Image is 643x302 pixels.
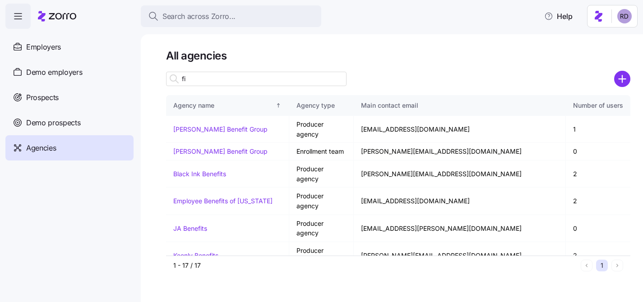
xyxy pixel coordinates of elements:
[173,101,274,110] div: Agency name
[166,95,289,116] th: Agency nameSorted ascending
[611,260,623,271] button: Next page
[26,67,83,78] span: Demo employers
[173,147,268,155] a: [PERSON_NAME] Benefit Group
[354,215,566,242] td: [EMAIL_ADDRESS][PERSON_NAME][DOMAIN_NAME]
[354,160,566,188] td: [PERSON_NAME][EMAIL_ADDRESS][DOMAIN_NAME]
[5,34,134,59] a: Employers
[573,101,623,110] div: Number of users
[296,101,346,110] div: Agency type
[617,9,632,23] img: 6d862e07fa9c5eedf81a4422c42283ac
[26,142,56,154] span: Agencies
[289,188,354,215] td: Producer agency
[26,117,81,128] span: Demo prospects
[173,170,226,178] a: Black Ink Benefits
[566,242,630,269] td: 2
[289,143,354,160] td: Enrollment team
[566,215,630,242] td: 0
[354,242,566,269] td: [PERSON_NAME][EMAIL_ADDRESS][DOMAIN_NAME]
[5,110,134,135] a: Demo prospects
[162,11,236,22] span: Search across Zorro...
[173,224,207,232] a: JA Benefits
[173,125,268,133] a: [PERSON_NAME] Benefit Group
[173,197,273,205] a: Employee Benefits of [US_STATE]
[354,188,566,215] td: [EMAIL_ADDRESS][DOMAIN_NAME]
[566,143,630,160] td: 0
[26,92,59,103] span: Prospects
[275,102,282,109] div: Sorted ascending
[537,7,580,25] button: Help
[614,71,630,87] svg: add icon
[5,85,134,110] a: Prospects
[166,72,347,86] input: Search agency
[566,160,630,188] td: 2
[566,188,630,215] td: 2
[5,135,134,160] a: Agencies
[289,215,354,242] td: Producer agency
[5,59,134,85] a: Demo employers
[566,116,630,143] td: 1
[354,143,566,160] td: [PERSON_NAME][EMAIL_ADDRESS][DOMAIN_NAME]
[544,11,573,22] span: Help
[173,252,218,259] a: Keenly Benefits
[166,49,630,63] h1: All agencies
[354,116,566,143] td: [EMAIL_ADDRESS][DOMAIN_NAME]
[289,160,354,188] td: Producer agency
[141,5,321,27] button: Search across Zorro...
[289,116,354,143] td: Producer agency
[289,242,354,269] td: Producer agency
[173,261,577,270] div: 1 - 17 / 17
[596,260,608,271] button: 1
[581,260,592,271] button: Previous page
[361,101,558,110] div: Main contact email
[26,41,61,53] span: Employers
